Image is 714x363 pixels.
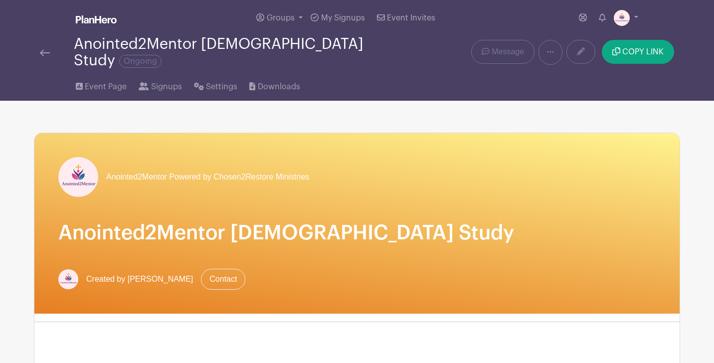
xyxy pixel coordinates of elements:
[267,14,295,22] span: Groups
[119,55,162,68] span: Ongoing
[86,273,193,285] span: Created by [PERSON_NAME]
[258,81,300,93] span: Downloads
[602,40,674,64] button: COPY LINK
[249,69,300,101] a: Downloads
[58,157,98,197] img: file_00000000866461f4a6ce586c1d6b3f11.png
[321,14,365,22] span: My Signups
[139,69,181,101] a: Signups
[76,15,117,23] img: logo_white-6c42ec7e38ccf1d336a20a19083b03d10ae64f83f12c07503d8b9e83406b4c7d.svg
[106,171,309,183] span: Anointed2Mentor Powered by Chosen2Restore Ministries
[194,69,237,101] a: Settings
[471,40,535,64] a: Message
[206,81,237,93] span: Settings
[614,10,630,26] img: file_00000000866461f4a6ce586c1d6b3f11.png
[58,269,78,289] img: file_00000000866461f4a6ce586c1d6b3f11.png
[387,14,435,22] span: Event Invites
[151,81,182,93] span: Signups
[622,48,664,56] span: COPY LINK
[58,221,656,245] h1: Anointed2Mentor [DEMOGRAPHIC_DATA] Study
[85,81,127,93] span: Event Page
[40,49,50,56] img: back-arrow-29a5d9b10d5bd6ae65dc969a981735edf675c4d7a1fe02e03b50dbd4ba3cdb55.svg
[201,269,245,290] a: Contact
[76,69,127,101] a: Event Page
[492,46,524,58] span: Message
[74,36,397,69] div: Anointed2Mentor [DEMOGRAPHIC_DATA] Study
